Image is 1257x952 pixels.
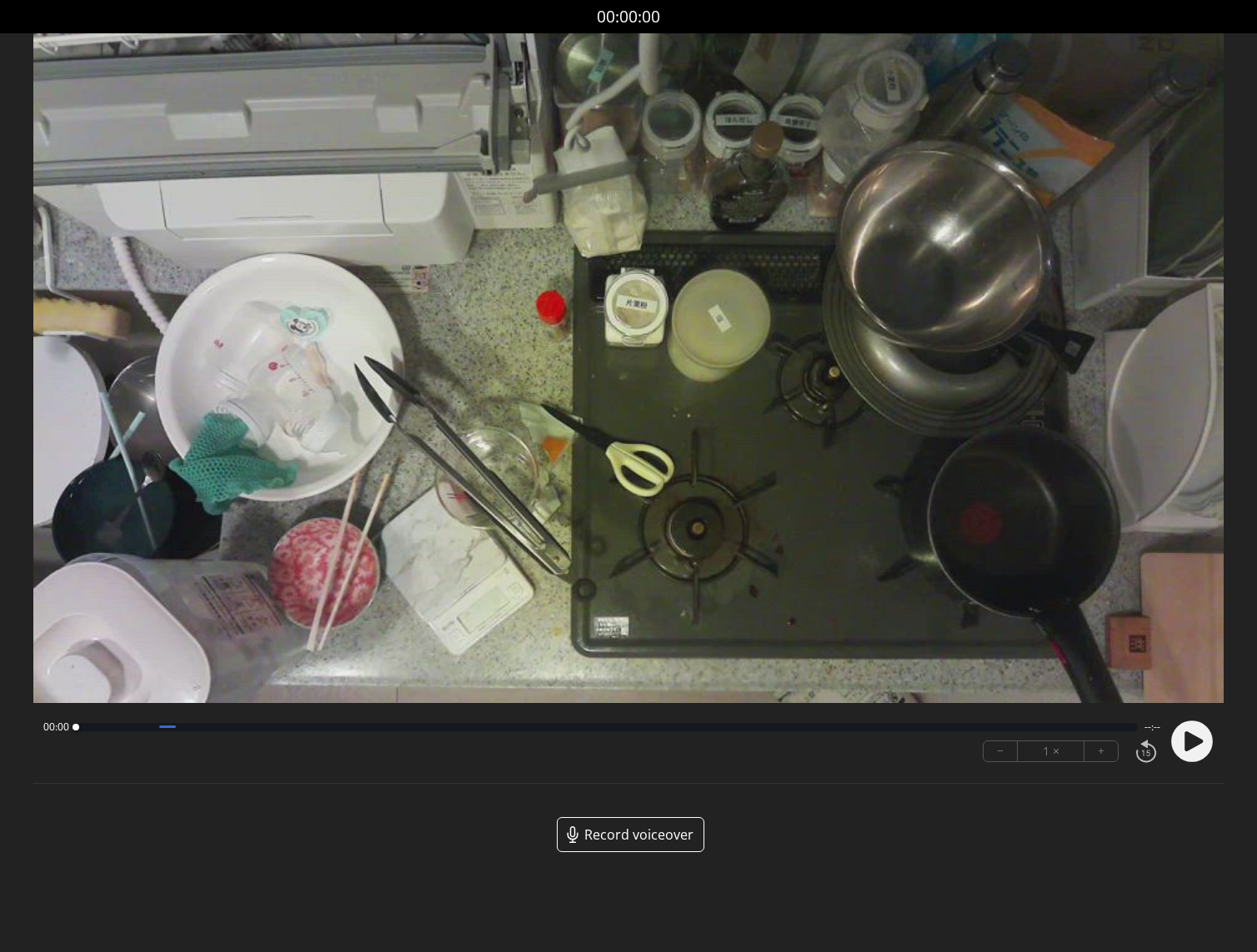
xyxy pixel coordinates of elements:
button: − [984,741,1018,761]
button: + [1084,741,1118,761]
div: 1 × [1018,741,1084,761]
span: 00:00 [43,720,69,734]
span: Record voiceover [584,825,694,845]
a: 00:00:00 [597,5,660,29]
span: --:-- [1144,720,1160,734]
a: Record voiceover [557,817,704,852]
